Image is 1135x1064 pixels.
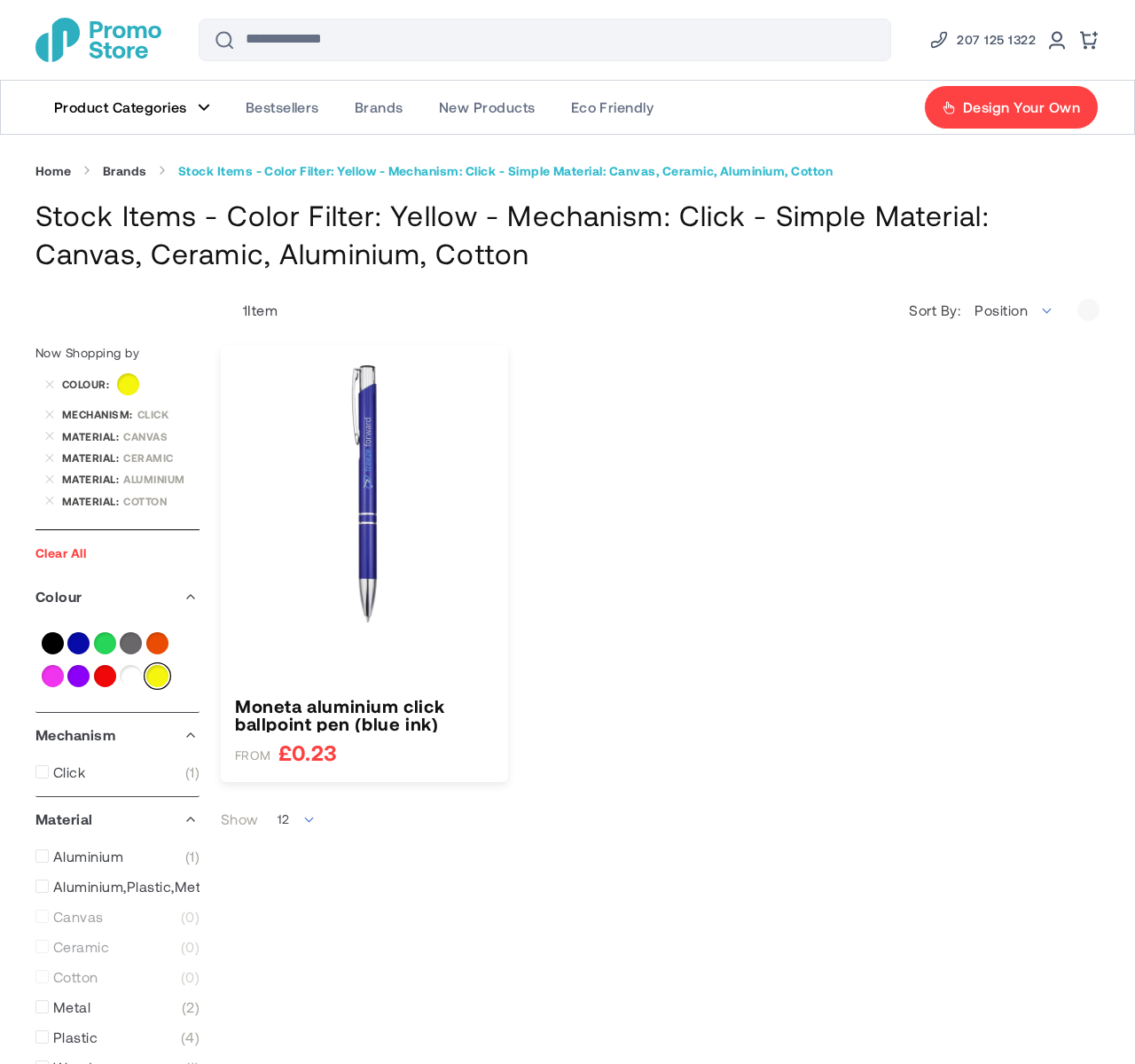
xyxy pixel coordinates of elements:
[185,763,200,781] span: 1
[62,473,123,485] span: Material
[120,665,142,687] a: White
[62,451,123,464] span: Material
[35,998,200,1016] a: Metal 2
[35,797,200,841] div: Material
[182,998,200,1016] span: 2
[53,998,90,1016] span: Metal
[44,452,55,463] a: Remove Material Ceramic
[35,848,200,865] a: Aluminium 1
[553,81,672,134] a: Eco Friendly
[337,81,421,134] a: Brands
[94,665,116,687] a: Red
[221,810,259,828] label: Show
[221,301,278,319] p: Item
[123,495,200,507] div: Cotton
[146,665,168,687] a: Yellow
[35,878,200,896] a: Aluminium,Plastic,Metal
[137,408,200,420] div: Click
[35,345,139,360] span: Now Shopping by
[268,802,326,837] span: 12
[44,431,55,442] a: Remove Material Canvas
[278,741,337,763] span: £0.23
[243,301,247,318] span: 1
[53,763,85,781] span: Click
[355,98,403,116] span: Brands
[62,430,123,442] span: Material
[94,632,116,654] a: Green
[103,163,147,179] a: Brands
[44,496,55,506] a: Remove Material Cotton
[965,293,1064,328] span: Position
[44,379,55,390] a: Remove Colour Yellow
[975,301,1028,318] span: Position
[571,98,654,116] span: Eco Friendly
[963,98,1080,116] span: Design Your Own
[35,18,161,62] img: Promotional Merchandise
[235,697,494,732] a: Moneta aluminium click ballpoint pen (blue ink)
[185,848,200,865] span: 1
[120,632,142,654] a: Grey
[203,19,246,61] button: Search
[35,713,200,757] div: Mechanism
[67,665,90,687] a: Purple
[909,301,965,319] label: Sort By
[235,364,494,623] img: Moneta aluminium click ballpoint pen (blue ink)
[62,378,113,390] span: Colour
[178,163,833,179] strong: Stock Items - Color Filter: Yellow - Mechanism: Click - Simple Material: Canvas, Ceramic, Alumini...
[35,1029,200,1046] a: Plastic 4
[35,763,200,781] a: Click 1
[35,575,200,619] div: Colour
[278,812,290,827] span: 12
[53,848,123,865] span: Aluminium
[957,29,1036,51] span: 207 125 1322
[123,451,200,464] div: Ceramic
[421,81,553,134] a: New Products
[42,665,64,687] a: Pink
[1077,299,1100,321] a: Set Descending Direction
[228,81,337,134] a: Bestsellers
[924,85,1099,129] a: Design Your Own
[123,473,200,485] div: Aluminium
[235,747,271,763] span: FROM
[928,29,1036,51] a: Phone
[67,632,90,654] a: Blue
[35,196,1100,272] h1: Stock Items - Color Filter: Yellow - Mechanism: Click - Simple Material: Canvas, Ceramic, Alumini...
[146,632,168,654] a: Orange
[42,632,64,654] a: Black
[123,430,200,442] div: Canvas
[53,878,212,896] span: Aluminium,Plastic,Metal
[439,98,536,116] span: New Products
[62,408,137,420] span: Mechanism
[53,1029,98,1046] span: Plastic
[62,495,123,507] span: Material
[181,1029,200,1046] span: 4
[44,474,55,485] a: Remove Material Aluminium
[54,98,187,116] span: Product Categories
[246,98,319,116] span: Bestsellers
[35,545,86,560] a: Clear All
[44,409,55,419] a: Remove Mechanism Click
[36,81,228,134] a: Product Categories
[35,163,72,179] a: Home
[35,18,161,62] a: store logo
